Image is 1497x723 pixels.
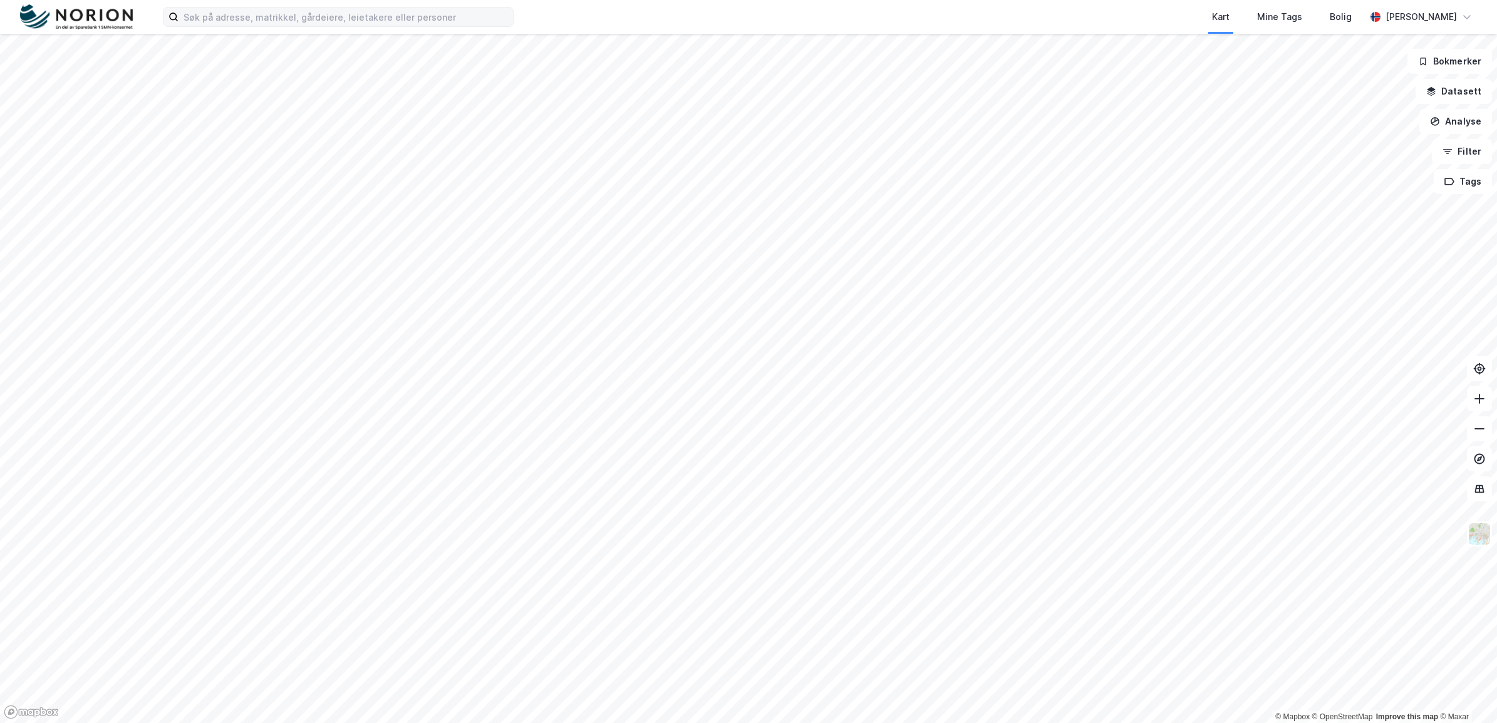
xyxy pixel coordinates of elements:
a: Mapbox [1275,712,1310,721]
div: [PERSON_NAME] [1386,9,1457,24]
div: Bolig [1330,9,1352,24]
a: Mapbox homepage [4,705,59,719]
img: norion-logo.80e7a08dc31c2e691866.png [20,4,133,30]
div: Mine Tags [1257,9,1302,24]
button: Datasett [1416,79,1492,104]
button: Tags [1434,169,1492,194]
a: OpenStreetMap [1312,712,1373,721]
img: Z [1468,522,1491,546]
div: Kontrollprogram for chat [1434,663,1497,723]
button: Analyse [1419,109,1492,134]
iframe: Chat Widget [1434,663,1497,723]
button: Filter [1432,139,1492,164]
div: Kart [1212,9,1230,24]
button: Bokmerker [1407,49,1492,74]
input: Søk på adresse, matrikkel, gårdeiere, leietakere eller personer [179,8,513,26]
a: Improve this map [1376,712,1438,721]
